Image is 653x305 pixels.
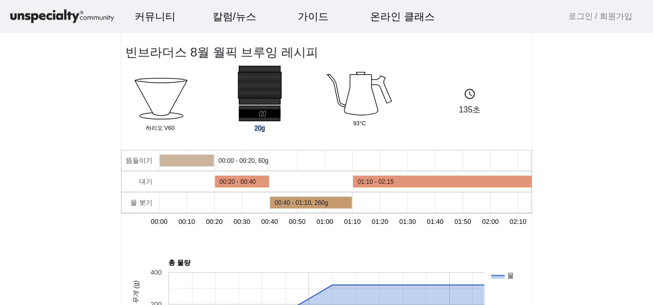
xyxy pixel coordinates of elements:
text: 01:10 - 02:15 [357,178,394,185]
a: 홈 [3,220,68,245]
text: 01:00 [316,218,333,225]
text: 02:00 [482,218,499,225]
text: 00:20 [206,218,223,225]
text: 00:40 [261,218,278,225]
a: 온라인 클래스 [362,3,443,30]
a: 로그인 / 회원가입 [568,10,632,23]
text: 00:40 - 01:10, 260g [275,199,328,206]
text: 01:20 [372,218,389,225]
text: 물 붓기 [130,199,152,206]
text: 01:10 [344,218,361,225]
text: 뜸들이기 [126,157,152,164]
text: 00:30 [234,218,251,225]
svg: A chart. [121,150,532,253]
span: 설정 [159,235,171,243]
text: 00:00 [151,218,168,225]
text: 01:50 [454,218,471,225]
text: 00:50 [289,218,306,225]
a: 대화 [68,220,132,245]
img: logo [8,8,116,26]
text: 00:00 - 00:20, 60g [219,157,268,164]
text: 대기 [139,178,152,185]
a: 칼럼/뉴스 [204,3,265,30]
text: 02:10 [510,218,527,225]
text: 00:20 - 00:40 [220,178,256,185]
span: 홈 [32,235,39,243]
text: 01:40 [427,218,444,225]
text: 총 물량 [168,259,191,266]
mat-icon: schedule [464,88,476,100]
a: 설정 [132,220,197,245]
h2: 빈브라더스 8월 월픽 브루잉 레시피 [125,43,318,62]
text: 01:30 [399,218,416,225]
text: 물 [507,272,514,279]
text: 400 [150,269,162,276]
p: 135초 [426,104,513,116]
tspan: 20g [255,125,265,132]
tspan: 하리오 V60 [146,125,175,131]
a: 가이드 [290,3,337,30]
text: 00:10 [179,218,196,225]
a: 커뮤니티 [126,3,184,30]
span: 대화 [94,236,106,244]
